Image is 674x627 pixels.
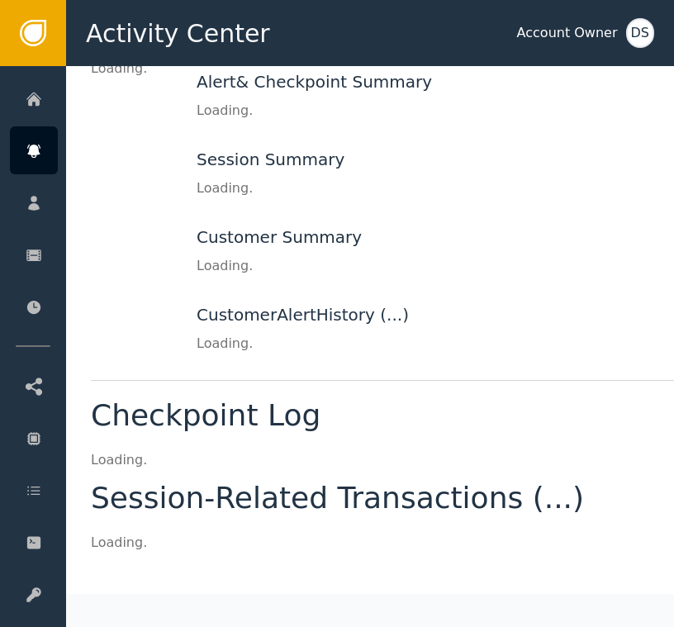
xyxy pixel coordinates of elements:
div: Account Owner [517,23,618,43]
div: Loading . [197,178,279,198]
div: Loading . [197,101,279,121]
span: Activity Center [86,15,270,52]
div: Loading . [91,59,173,78]
div: Loading . [197,334,279,354]
div: Loading . [91,450,173,470]
div: Loading . [91,533,173,553]
div: Loading . [197,256,279,276]
button: DS [626,18,654,48]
